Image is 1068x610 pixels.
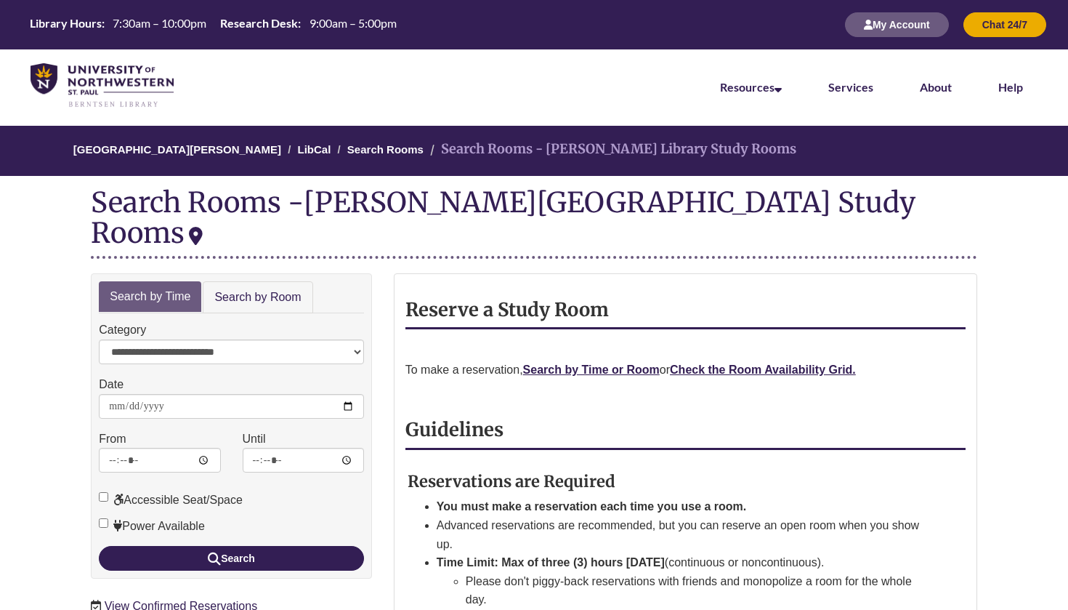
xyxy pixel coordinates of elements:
button: Chat 24/7 [963,12,1046,37]
span: 7:30am – 10:00pm [113,16,206,30]
a: Check the Room Availability Grid. [670,364,856,376]
a: Search by Time or Room [523,364,660,376]
nav: Breadcrumb [91,126,977,176]
label: From [99,430,126,449]
th: Library Hours: [24,15,107,31]
th: Research Desk: [214,15,303,31]
label: Until [243,430,266,449]
a: LibCal [298,143,331,156]
a: About [920,80,952,94]
a: Services [828,80,873,94]
button: My Account [845,12,949,37]
label: Date [99,375,124,394]
input: Accessible Seat/Space [99,492,108,502]
a: Hours Today [24,15,402,34]
a: Search Rooms [347,143,424,156]
p: To make a reservation, or [405,361,966,380]
a: [GEOGRAPHIC_DATA][PERSON_NAME] [73,143,281,156]
a: Help [998,80,1023,94]
li: (continuous or noncontinuous). [437,553,931,609]
a: Search by Time [99,281,201,313]
label: Accessible Seat/Space [99,491,243,510]
input: Power Available [99,518,108,528]
span: 9:00am – 5:00pm [310,16,397,30]
li: Search Rooms - [PERSON_NAME] Library Study Rooms [426,139,796,160]
a: Search by Room [203,281,312,314]
img: UNWSP Library Logo [31,63,174,108]
label: Power Available [99,517,205,536]
a: Chat 24/7 [963,18,1046,31]
strong: You must make a reservation each time you use a room. [437,500,747,513]
strong: Reservations are Required [408,471,615,491]
div: [PERSON_NAME][GEOGRAPHIC_DATA] Study Rooms [91,185,915,250]
strong: Time Limit: Max of three (3) hours [DATE] [437,556,665,569]
a: Resources [720,80,782,94]
button: Search [99,546,364,571]
a: My Account [845,18,949,31]
label: Category [99,321,146,340]
strong: Reserve a Study Room [405,298,609,321]
table: Hours Today [24,15,402,33]
li: Advanced reservations are recommended, but you can reserve an open room when you show up. [437,516,931,553]
strong: Guidelines [405,418,503,441]
div: Search Rooms - [91,187,977,258]
li: Please don't piggy-back reservations with friends and monopolize a room for the whole day. [466,572,931,609]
